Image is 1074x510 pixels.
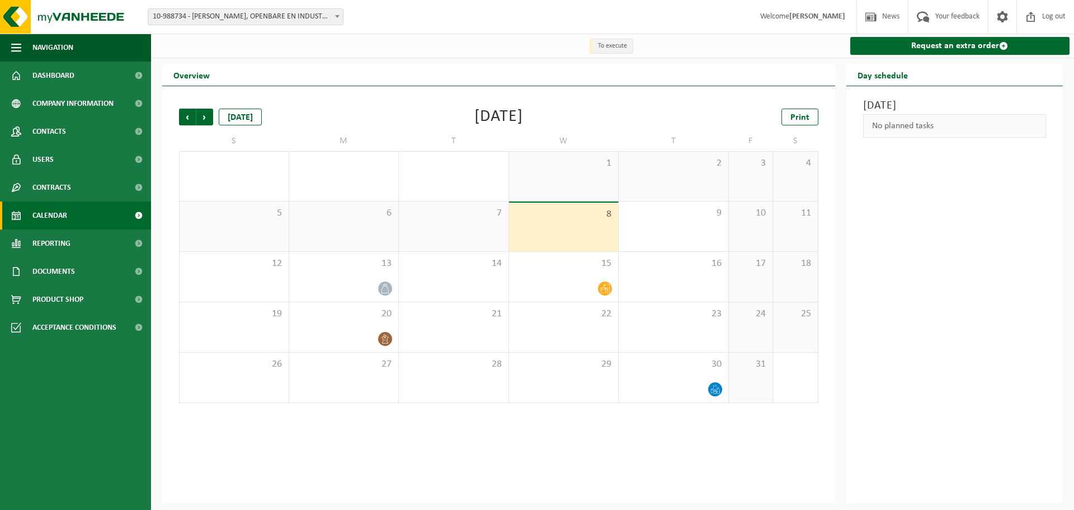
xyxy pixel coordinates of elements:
span: 18 [779,258,812,270]
h2: Day schedule [846,64,919,86]
span: 8 [515,208,613,221]
span: Print [790,113,809,122]
span: 12 [185,258,283,270]
span: Navigation [32,34,73,62]
span: Contacts [32,118,66,146]
span: 31 [734,358,767,371]
span: 11 [779,207,812,219]
div: [DATE] [219,109,262,125]
td: T [619,131,729,151]
span: 6 [295,207,393,219]
span: 10 [734,207,767,219]
td: M [289,131,399,151]
span: Calendar [32,202,67,230]
span: 4 [779,157,812,170]
span: 26 [185,358,283,371]
span: 25 [779,308,812,320]
span: 9 [624,207,723,219]
span: Users [32,146,54,174]
span: Company information [32,90,114,118]
span: 7 [404,207,503,219]
span: 16 [624,258,723,270]
span: 14 [404,258,503,270]
td: F [729,131,774,151]
span: 27 [295,358,393,371]
span: 22 [515,308,613,320]
strong: [PERSON_NAME] [789,12,845,21]
a: Print [781,109,818,125]
div: [DATE] [474,109,523,125]
span: Acceptance conditions [32,314,116,341]
span: Next [196,109,213,125]
h3: [DATE] [863,97,1047,114]
span: 29 [515,358,613,371]
span: 5 [185,207,283,219]
a: Request an extra order [850,37,1070,55]
span: Reporting [32,230,70,258]
li: To execute [590,39,633,54]
td: S [179,131,289,151]
span: 15 [515,258,613,270]
span: Dashboard [32,62,74,90]
span: 23 [624,308,723,320]
div: No planned tasks [863,114,1047,138]
span: 19 [185,308,283,320]
span: 3 [734,157,767,170]
span: Contracts [32,174,71,202]
span: 24 [734,308,767,320]
span: 2 [624,157,723,170]
h2: Overview [162,64,221,86]
td: T [399,131,509,151]
span: 10-988734 - VICTOR PEETERS, OPENBARE EN INDUSTRIËLE WERKEN LOKEREN - LOKEREN [148,9,343,25]
td: S [773,131,818,151]
span: 20 [295,308,393,320]
span: 10-988734 - VICTOR PEETERS, OPENBARE EN INDUSTRIËLE WERKEN LOKEREN - LOKEREN [148,8,343,25]
span: 28 [404,358,503,371]
span: Previous [179,109,196,125]
span: 13 [295,258,393,270]
span: 17 [734,258,767,270]
span: 1 [515,157,613,170]
span: 30 [624,358,723,371]
td: W [509,131,619,151]
span: 21 [404,308,503,320]
span: Documents [32,258,75,286]
span: Product Shop [32,286,83,314]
